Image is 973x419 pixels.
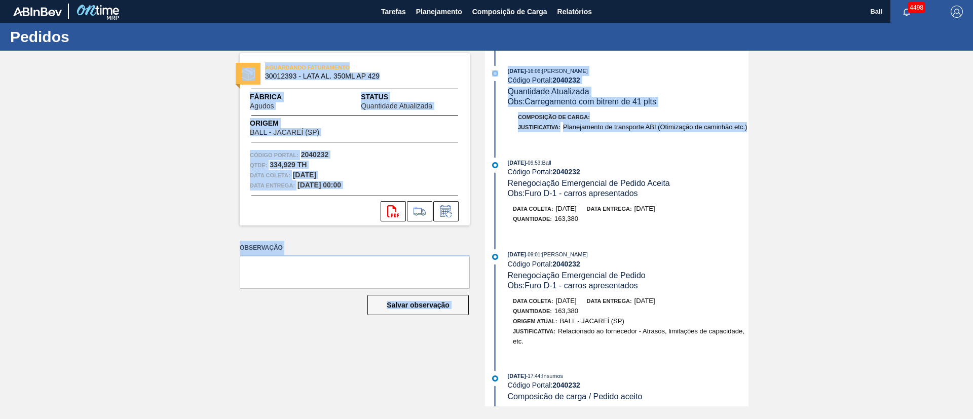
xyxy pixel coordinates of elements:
h1: Pedidos [10,31,190,43]
span: Obs: Furo D-1 - carros apresentados [508,189,638,198]
span: Quantidade : [513,308,552,314]
strong: 2040232 [552,260,580,268]
span: Composicão de carga / Pedido aceito [508,392,643,401]
span: Justificativa: [518,124,560,130]
span: - 09:01 [526,252,540,257]
div: Código Portal: [508,260,749,268]
span: [DATE] [508,373,526,379]
button: Salvar observação [367,295,469,315]
span: Obs: Carregamento com bitrem de 41 plts [508,97,656,106]
label: Observação [240,241,470,255]
span: Qtde : [250,160,267,170]
span: BALL - JACAREÍ (SP) [250,129,319,136]
span: BALL - JACAREÍ (SP) [559,317,624,325]
button: Notificações [890,5,923,19]
span: Justificativa: [513,328,555,334]
img: atual [492,162,498,168]
span: Planejamento de transporte ABI (Otimização de caminhão etc.) [563,123,747,131]
img: atual [492,70,498,77]
span: 30012393 - LATA AL. 350ML AP 429 [265,72,449,80]
span: : [PERSON_NAME] [540,251,588,257]
span: [DATE] [556,205,577,212]
span: Data entrega: [587,298,632,304]
span: Origem Atual: [513,318,557,324]
span: AGUARDANDO FATURAMENTO [265,62,407,72]
span: 163,380 [554,215,578,222]
div: Abrir arquivo PDF [381,201,406,221]
strong: [DATE] [293,171,316,179]
span: [DATE] [508,68,526,74]
span: Fábrica [250,92,306,102]
strong: 2040232 [552,76,580,84]
strong: 2040232 [552,168,580,176]
span: Tarefas [381,6,406,18]
span: Origem [250,118,348,129]
span: Composição de Carga : [518,114,590,120]
span: Composição de Carga [472,6,547,18]
div: Código Portal: [508,381,749,389]
span: : Insumos [540,373,563,379]
span: Relatórios [557,6,592,18]
span: Quantidade Atualizada [508,87,589,96]
span: 163,380 [554,307,578,315]
span: Renegociação Emergencial de Pedido [508,271,646,280]
img: TNhmsLtSVTkK8tSr43FrP2fwEKptu5GPRR3wAAAABJRU5ErkJggg== [13,7,62,16]
span: [DATE] [634,297,655,304]
div: Ir para Composição de Carga [407,201,432,221]
span: : [PERSON_NAME] [540,68,588,74]
span: Quantidade Atualizada [361,102,432,110]
div: Código Portal: [508,76,749,84]
strong: 2040232 [552,381,580,389]
span: Renegociação Emergencial de Pedido Aceita [508,179,670,187]
img: atual [492,254,498,260]
span: Status [361,92,460,102]
div: Informar alteração no pedido [433,201,459,221]
span: Data entrega: [250,180,295,191]
strong: 334,929 TH [270,161,307,169]
span: Data entrega: [587,206,632,212]
span: - 16:06 [526,68,540,74]
span: Planejamento [416,6,462,18]
span: : Ball [540,160,551,166]
span: Obs: Furo D-1 - carros apresentados [508,281,638,290]
span: [DATE] [508,160,526,166]
strong: [DATE] 00:00 [297,181,341,189]
span: [DATE] [556,297,577,304]
span: - 17:44 [526,373,540,379]
span: [DATE] [634,205,655,212]
span: Relacionado ao fornecedor - Atrasos, limitações de capacidade, etc. [513,327,744,345]
span: Código Portal: [250,150,298,160]
span: 4498 [908,2,925,13]
span: Data coleta: [513,206,553,212]
span: [DATE] [508,251,526,257]
strong: 2040232 [301,150,329,159]
div: Código Portal: [508,168,749,176]
img: Logout [951,6,963,18]
img: status [242,67,255,81]
span: Data coleta: [513,298,553,304]
span: Quantidade : [513,216,552,222]
span: - 09:53 [526,160,540,166]
img: atual [492,375,498,382]
span: Agudos [250,102,274,110]
span: Data coleta: [250,170,290,180]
